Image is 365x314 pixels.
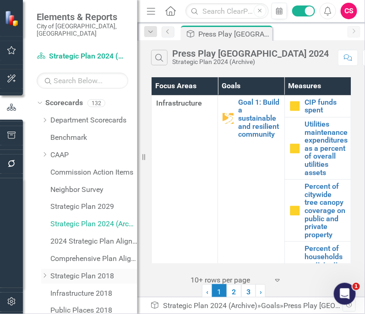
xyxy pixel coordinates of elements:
[50,288,137,299] a: Infrastructure 2018
[353,283,360,290] span: 1
[37,22,128,37] small: City of [GEOGRAPHIC_DATA], [GEOGRAPHIC_DATA]
[260,287,262,296] span: ›
[284,242,351,296] td: Double-Click to Edit Right Click for Context Menu
[284,117,351,180] td: Double-Click to Edit Right Click for Context Menu
[172,48,329,59] div: Press Play [GEOGRAPHIC_DATA] 2024
[37,11,128,22] span: Elements & Reports
[305,120,348,176] a: Utilities maintenance expenditures as a percent of overall utilities assets
[241,284,256,300] a: 3
[261,301,280,310] a: Goals
[227,284,241,300] a: 2
[238,98,279,138] a: Goal 1: Build a sustainable and resilient community
[305,245,346,293] a: Percent of households participating in waste diversion programs
[289,205,300,216] img: Monitoring Progress
[50,254,137,264] a: Comprehensive Plan Alignment
[284,180,351,242] td: Double-Click to Edit Right Click for Context Menu
[37,73,128,89] input: Search Below...
[198,28,270,40] div: Press Play [GEOGRAPHIC_DATA] 2024
[289,101,300,112] img: Monitoring Progress
[50,115,137,126] a: Department Scorecards
[212,284,227,300] span: 1
[150,301,343,311] div: » »
[163,301,257,310] a: Strategic Plan 2024 (Archive)
[50,236,137,247] a: 2024 Strategic Plan Alignment
[185,3,268,19] input: Search ClearPoint...
[156,98,213,109] span: Infrastructure
[50,133,137,143] a: Benchmark
[305,98,346,114] a: CIP funds spent
[50,150,137,160] a: CAAP
[50,219,137,229] a: Strategic Plan 2024 (Archive)
[223,113,234,124] img: Infrastructure
[172,59,329,65] div: Strategic Plan 2024 (Archive)
[5,10,21,26] img: ClearPoint Strategy
[45,98,83,108] a: Scorecards
[50,202,137,212] a: Strategic Plan 2029
[341,3,357,19] button: CS
[289,143,300,154] img: Monitoring Progress
[87,99,105,107] div: 132
[50,271,137,282] a: Strategic Plan 2018
[37,51,128,62] a: Strategic Plan 2024 (Archive)
[305,182,346,239] a: Percent of citywide tree canopy coverage on public and private property
[334,283,356,305] iframe: Intercom live chat
[50,167,137,178] a: Commission Action Items
[284,95,351,117] td: Double-Click to Edit Right Click for Context Menu
[206,287,208,296] span: ‹
[50,185,137,195] a: Neighbor Survey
